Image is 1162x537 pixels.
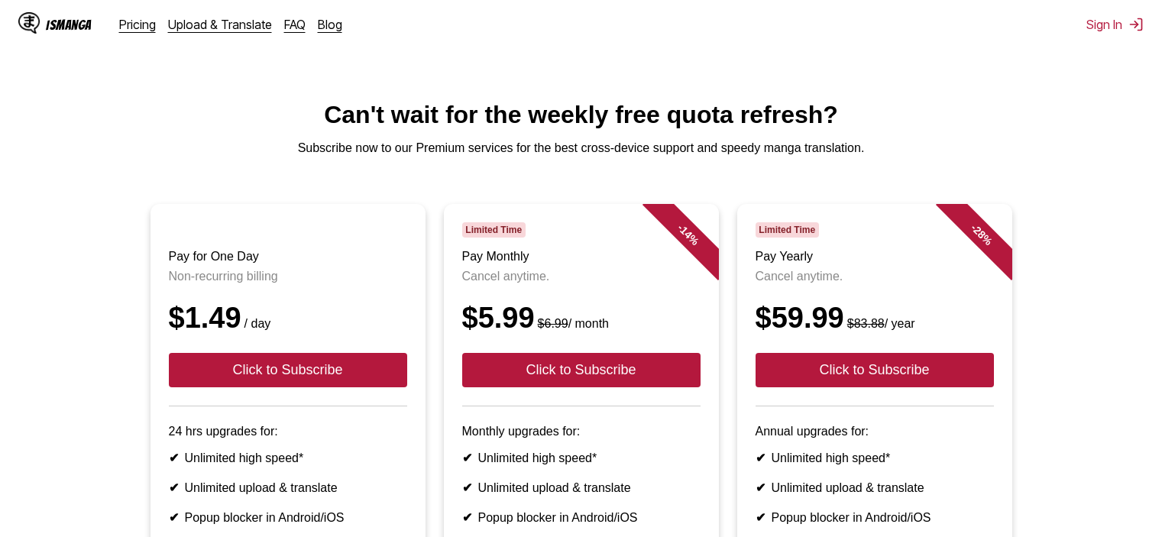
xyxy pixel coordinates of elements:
[462,425,701,438] p: Monthly upgrades for:
[18,12,119,37] a: IsManga LogoIsManga
[535,317,609,330] small: / month
[18,12,40,34] img: IsManga Logo
[935,189,1027,280] div: - 28 %
[756,480,994,495] li: Unlimited upload & translate
[169,510,407,525] li: Popup blocker in Android/iOS
[169,302,407,335] div: $1.49
[756,481,765,494] b: ✔
[756,510,994,525] li: Popup blocker in Android/iOS
[756,353,994,387] button: Click to Subscribe
[462,250,701,264] h3: Pay Monthly
[756,425,994,438] p: Annual upgrades for:
[462,270,701,283] p: Cancel anytime.
[119,17,156,32] a: Pricing
[46,18,92,32] div: IsManga
[1128,17,1144,32] img: Sign out
[462,481,472,494] b: ✔
[169,270,407,283] p: Non-recurring billing
[642,189,733,280] div: - 14 %
[318,17,342,32] a: Blog
[462,353,701,387] button: Click to Subscribe
[462,222,526,238] span: Limited Time
[169,480,407,495] li: Unlimited upload & translate
[756,250,994,264] h3: Pay Yearly
[756,302,994,335] div: $59.99
[168,17,272,32] a: Upload & Translate
[538,317,568,330] s: $6.99
[169,511,179,524] b: ✔
[169,250,407,264] h3: Pay for One Day
[844,317,915,330] small: / year
[1086,17,1144,32] button: Sign In
[169,481,179,494] b: ✔
[241,317,271,330] small: / day
[462,510,701,525] li: Popup blocker in Android/iOS
[169,451,179,464] b: ✔
[169,425,407,438] p: 24 hrs upgrades for:
[756,511,765,524] b: ✔
[12,141,1150,155] p: Subscribe now to our Premium services for the best cross-device support and speedy manga translat...
[462,451,701,465] li: Unlimited high speed*
[169,353,407,387] button: Click to Subscribe
[756,222,819,238] span: Limited Time
[756,451,765,464] b: ✔
[462,451,472,464] b: ✔
[169,451,407,465] li: Unlimited high speed*
[462,480,701,495] li: Unlimited upload & translate
[847,317,885,330] s: $83.88
[12,101,1150,129] h1: Can't wait for the weekly free quota refresh?
[756,451,994,465] li: Unlimited high speed*
[284,17,306,32] a: FAQ
[462,511,472,524] b: ✔
[756,270,994,283] p: Cancel anytime.
[462,302,701,335] div: $5.99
